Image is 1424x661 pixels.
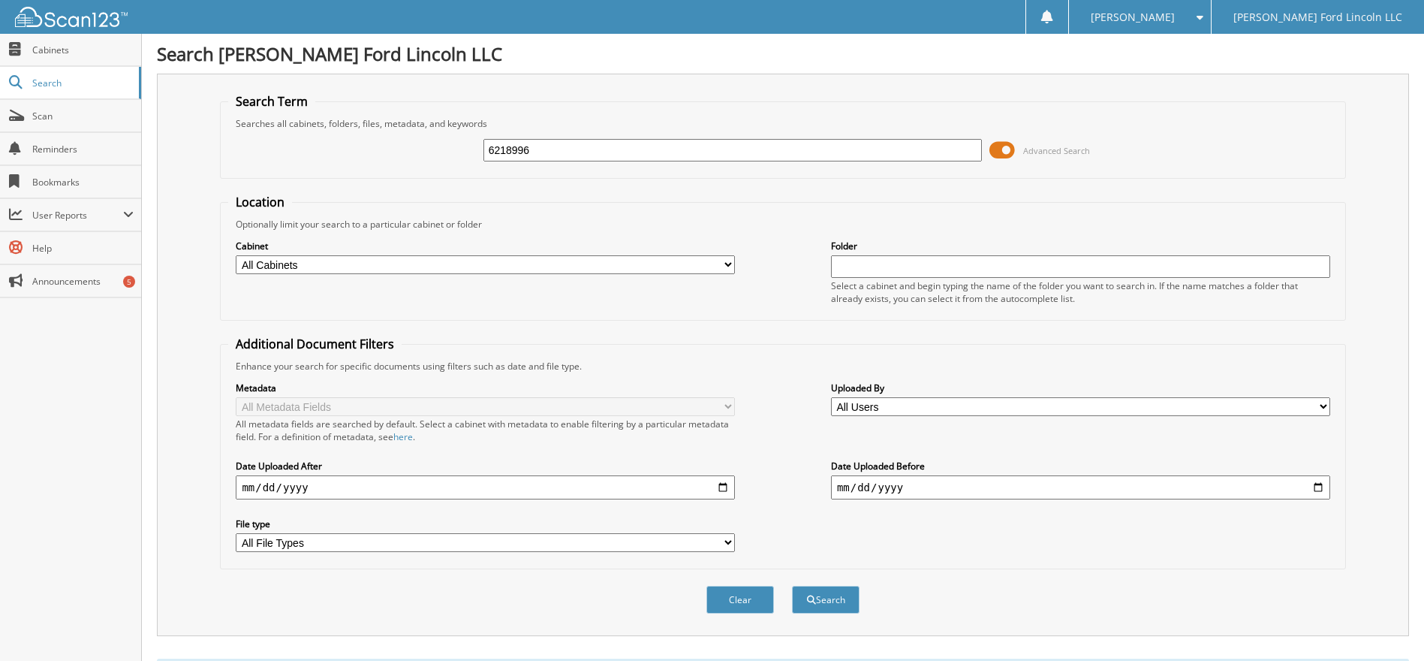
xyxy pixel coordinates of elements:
div: Searches all cabinets, folders, files, metadata, and keywords [228,117,1337,130]
span: User Reports [32,209,123,222]
legend: Search Term [228,93,315,110]
span: Advanced Search [1023,145,1090,156]
span: Reminders [32,143,134,155]
input: start [236,475,735,500]
span: Cabinets [32,44,134,56]
label: Uploaded By [831,382,1330,394]
button: Clear [706,586,774,614]
span: [PERSON_NAME] [1091,13,1175,22]
span: Bookmarks [32,176,134,189]
span: [PERSON_NAME] Ford Lincoln LLC [1233,13,1402,22]
label: File type [236,518,735,530]
label: Date Uploaded After [236,460,735,472]
label: Cabinet [236,240,735,252]
label: Metadata [236,382,735,394]
label: Folder [831,240,1330,252]
span: Help [32,242,134,255]
div: All metadata fields are searched by default. Select a cabinet with metadata to enable filtering b... [236,418,735,443]
span: Scan [32,110,134,122]
button: Search [792,586,860,614]
span: Search [32,77,131,89]
input: end [831,475,1330,500]
span: Announcements [32,275,134,288]
a: here [393,430,413,443]
h1: Search [PERSON_NAME] Ford Lincoln LLC [157,41,1409,66]
div: Enhance your search for specific documents using filters such as date and file type. [228,360,1337,373]
legend: Location [228,194,292,210]
div: Select a cabinet and begin typing the name of the folder you want to search in. If the name match... [831,279,1330,305]
legend: Additional Document Filters [228,336,402,352]
img: scan123-logo-white.svg [15,7,128,27]
div: 5 [123,276,135,288]
div: Optionally limit your search to a particular cabinet or folder [228,218,1337,231]
label: Date Uploaded Before [831,460,1330,472]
